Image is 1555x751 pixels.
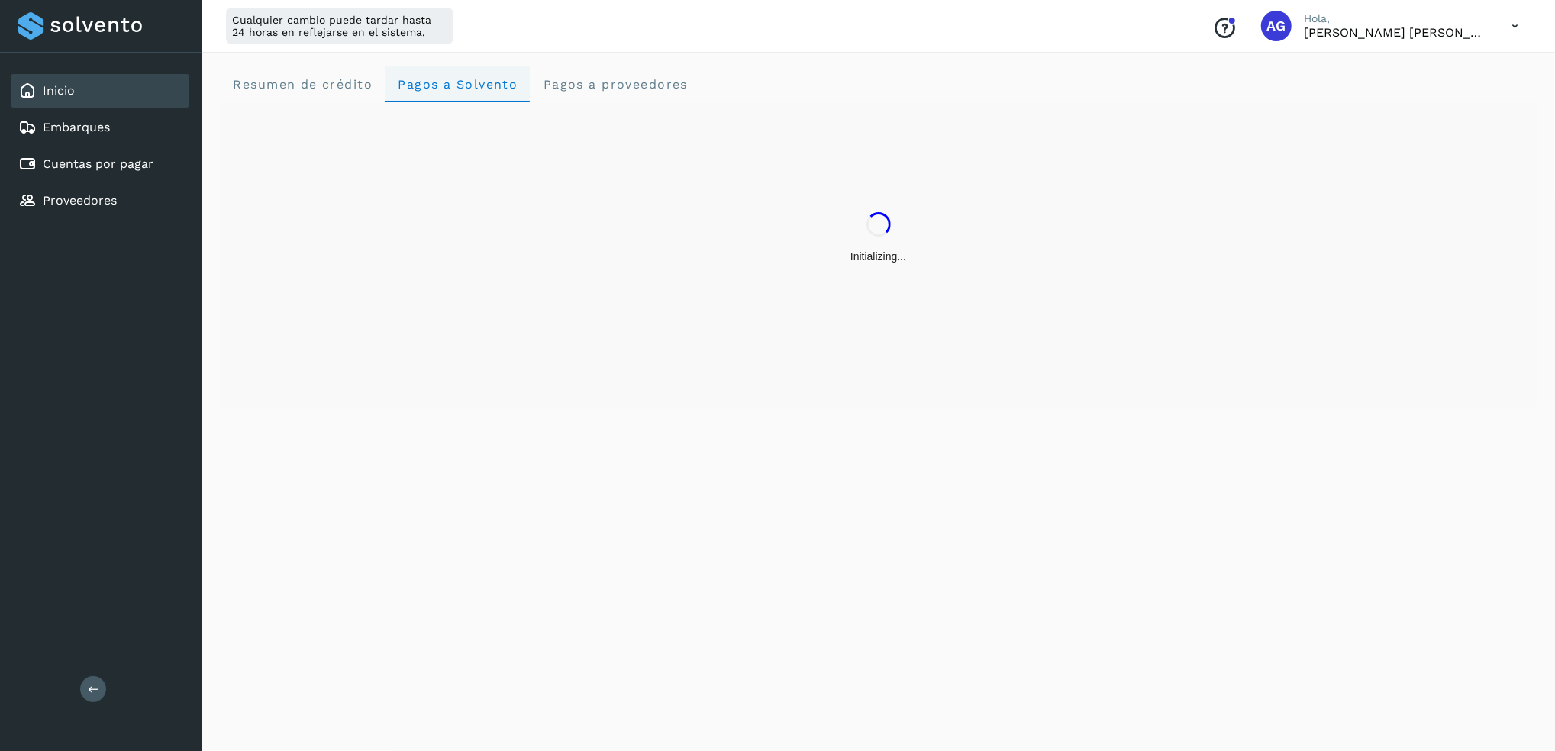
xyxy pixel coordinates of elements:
[1304,25,1487,40] p: Abigail Gonzalez Leon
[11,74,189,108] div: Inicio
[232,77,373,92] span: Resumen de crédito
[43,83,75,98] a: Inicio
[11,111,189,144] div: Embarques
[11,147,189,181] div: Cuentas por pagar
[43,156,153,171] a: Cuentas por pagar
[11,184,189,218] div: Proveedores
[43,193,117,208] a: Proveedores
[226,8,453,44] div: Cualquier cambio puede tardar hasta 24 horas en reflejarse en el sistema.
[397,77,518,92] span: Pagos a Solvento
[542,77,688,92] span: Pagos a proveedores
[43,120,110,134] a: Embarques
[1304,12,1487,25] p: Hola,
